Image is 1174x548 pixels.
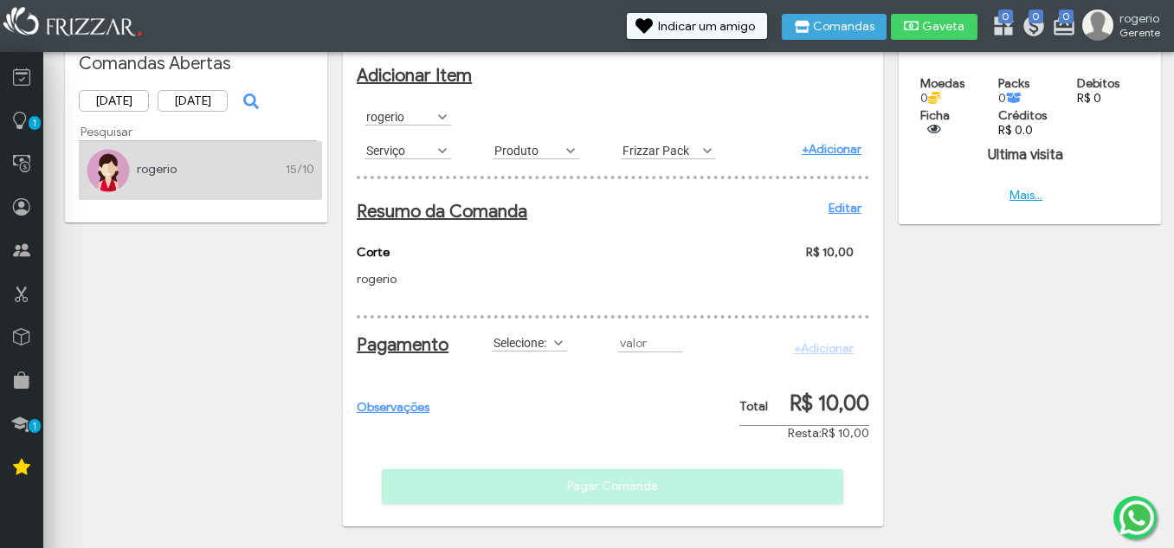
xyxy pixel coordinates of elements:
span: 0 [998,91,1022,106]
a: +Adicionar [802,142,861,157]
button: Indicar um amigo [627,13,767,39]
a: rogerio [137,162,177,177]
button: Comandas [782,14,887,40]
input: Data Final [158,90,228,112]
h4: Ultima visita [913,146,1139,164]
h2: Adicionar Item [357,65,869,87]
span: 1 [29,116,41,130]
span: Ficha [920,108,950,123]
label: Selecione: [492,334,552,351]
a: R$ 0.0 [998,123,1033,138]
a: rogerio Gerente [1082,10,1165,44]
a: Editar [829,201,861,216]
span: R$ 10,00 [790,390,869,416]
a: 0 [1052,14,1069,42]
input: valor [618,334,682,352]
label: Frizzar Pack [621,142,700,158]
button: ui-button [236,88,262,114]
span: Créditos [998,108,1047,123]
span: Moedas [920,76,964,91]
span: 15/10 [286,162,314,177]
a: 0 [1022,14,1039,42]
span: Comandas [813,21,874,33]
img: whatsapp.png [1116,497,1158,538]
span: Debitos [1077,76,1119,91]
span: 0 [1059,10,1074,23]
span: R$ 10,00 [806,245,854,260]
a: R$ 0 [1077,91,1101,106]
label: rogerio [364,108,435,125]
a: Mais... [1010,188,1042,203]
span: Corte [357,245,390,260]
span: rogerio [1119,11,1160,26]
span: Packs [998,76,1029,91]
span: 1 [29,419,41,433]
a: 0 [991,14,1009,42]
a: Observações [357,400,429,415]
span: ui-button [248,88,250,114]
div: Resta: [739,426,869,441]
button: Gaveta [891,14,977,40]
span: 0 [920,91,940,106]
p: rogerio [357,272,643,287]
span: Gaveta [922,21,965,33]
label: Serviço [364,142,435,158]
span: R$ 10,00 [822,426,869,441]
input: Pesquisar [79,123,317,141]
span: Gerente [1119,26,1160,39]
label: Produto [493,142,564,158]
h2: Pagamento [357,334,433,356]
span: Total [739,399,768,414]
h2: Resumo da Comanda [357,201,861,222]
button: ui-button [920,123,946,136]
span: 0 [998,10,1013,23]
h2: Comandas Abertas [79,53,313,74]
span: Indicar um amigo [658,21,755,33]
span: 0 [1029,10,1043,23]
